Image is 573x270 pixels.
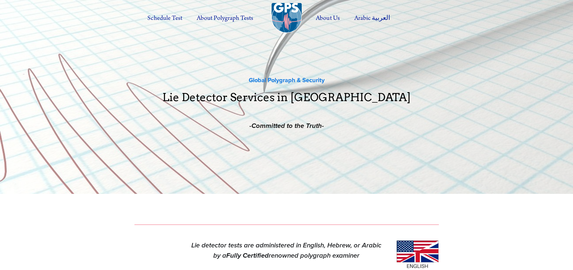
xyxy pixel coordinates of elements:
[249,122,324,130] em: -Committed to the Truth-
[191,241,381,260] em: Lie detector tests are administered in English, Hebrew, or Arabic by a
[141,10,189,26] a: Schedule Test
[269,252,359,260] em: renowned polygraph examiner
[190,10,260,26] label: About Polygraph Tests
[249,76,325,84] strong: Global Polygraph & Security
[348,10,397,26] label: Arabic العربية
[309,10,346,26] label: About Us
[226,252,269,260] em: Fully Certified
[134,92,439,113] h1: Lie Detector Services in [GEOGRAPHIC_DATA]
[272,3,302,33] img: Global Polygraph & Security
